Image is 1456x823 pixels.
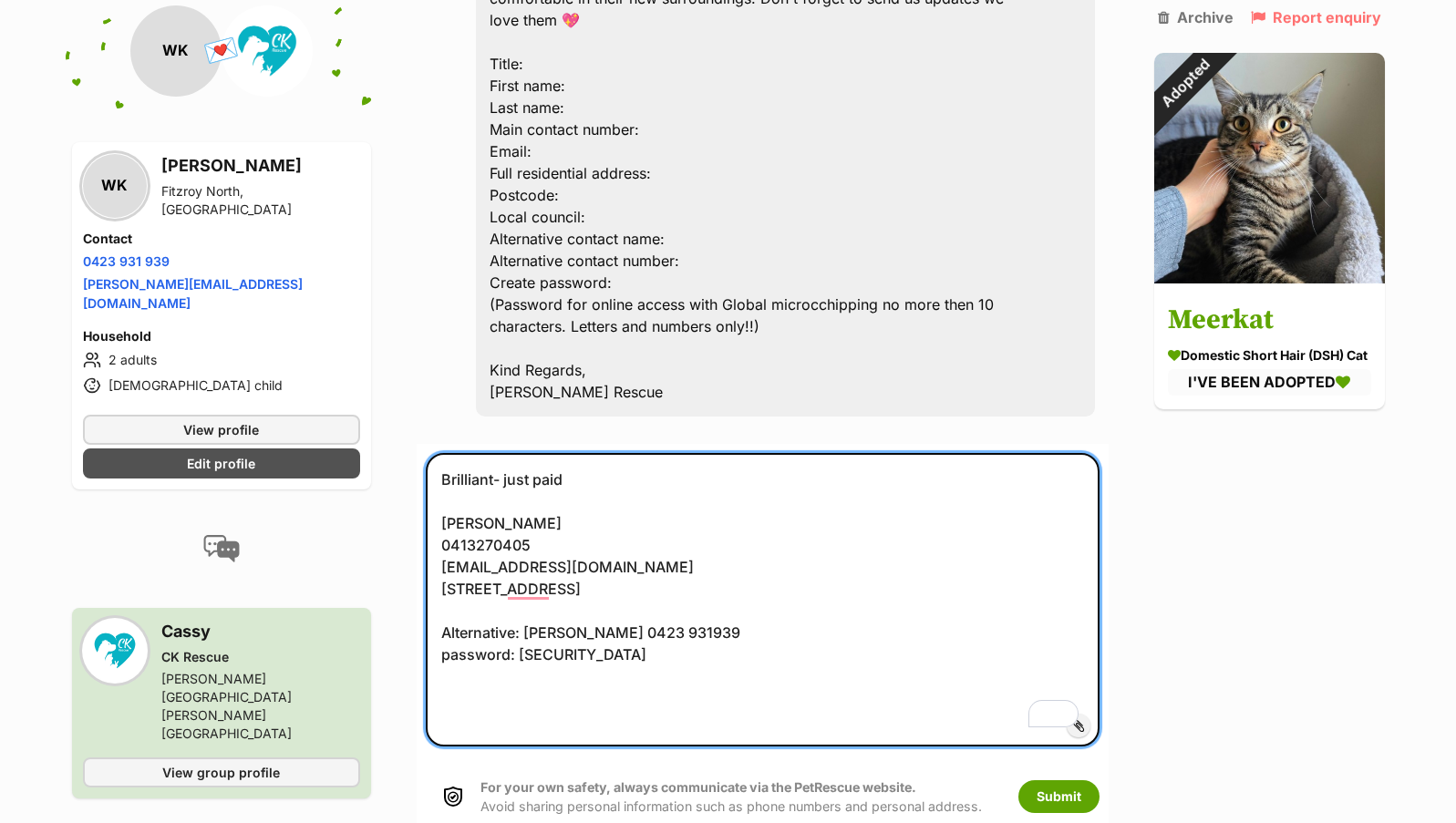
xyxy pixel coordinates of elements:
[1018,780,1100,813] button: Submit
[83,153,147,217] div: WK
[187,453,255,472] span: Edit profile
[83,326,361,345] h4: Household
[161,647,361,665] div: CK Rescue
[1131,29,1239,138] div: Adopted
[1251,9,1381,26] a: Report enquiry
[161,618,361,643] h3: Cassy
[161,152,361,178] h3: [PERSON_NAME]
[201,31,242,70] span: 💌
[183,419,259,438] span: View profile
[1154,287,1385,409] a: Meerkat Domestic Short Hair (DSH) Cat I'VE BEEN ADOPTED
[426,453,1099,746] textarea: To enrich screen reader interactions, please activate Accessibility in Grammarly extension settings
[83,448,361,478] a: Edit profile
[1168,370,1371,396] div: I'VE BEEN ADOPTED
[83,229,361,247] h4: Contact
[480,777,982,817] p: Avoid sharing personal information such as phone numbers and personal address.
[1154,53,1385,283] img: Meerkat
[83,618,147,682] img: CK Rescue profile pic
[83,275,303,310] a: [PERSON_NAME][EMAIL_ADDRESS][DOMAIN_NAME]
[161,669,361,742] div: [PERSON_NAME][GEOGRAPHIC_DATA][PERSON_NAME][GEOGRAPHIC_DATA]
[1168,301,1371,342] h3: Meerkat
[222,5,313,96] img: CK Rescue profile pic
[83,348,361,370] li: 2 adults
[1154,269,1385,287] a: Adopted
[203,534,240,561] img: conversation-icon-4a6f8262b818ee0b60e3300018af0b2d0b884aa5de6e9bcb8d3d4eeb1a70a7c4.svg
[162,762,280,781] span: View group profile
[480,779,916,795] strong: For your own safety, always communicate via the PetRescue website.
[83,756,361,787] a: View group profile
[83,252,170,268] a: 0423 931 939
[1158,9,1234,26] a: Archive
[83,374,361,396] li: [DEMOGRAPHIC_DATA] child
[161,181,361,218] div: Fitzroy North, [GEOGRAPHIC_DATA]
[130,5,222,96] div: WK
[83,414,361,444] a: View profile
[1168,346,1371,365] div: Domestic Short Hair (DSH) Cat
